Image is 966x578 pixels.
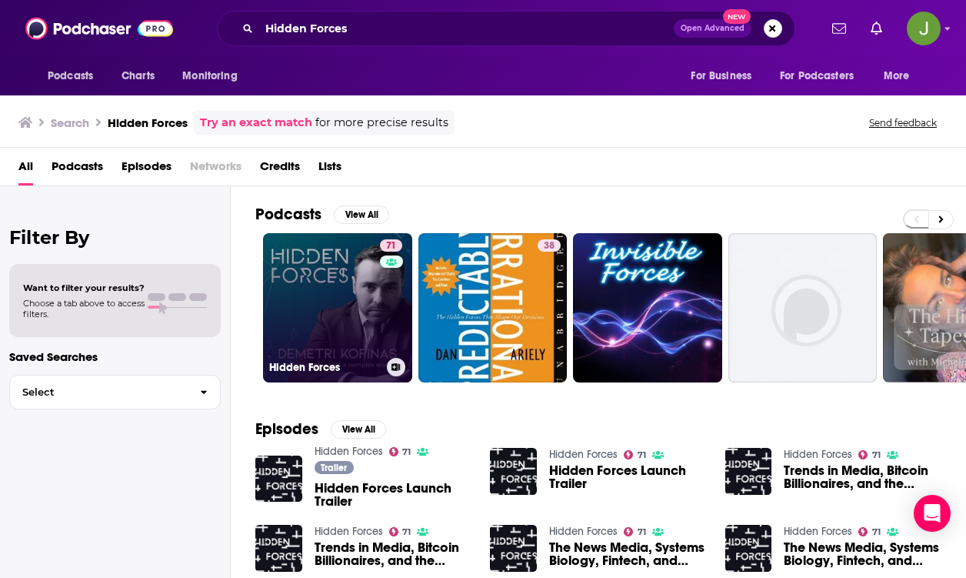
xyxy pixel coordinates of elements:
[389,447,411,456] a: 71
[263,233,412,383] a: 71Hidden Forces
[25,14,173,43] img: Podchaser - Follow, Share and Rate Podcasts
[259,16,674,41] input: Search podcasts, credits, & more...
[680,62,771,91] button: open menu
[872,529,881,536] span: 71
[269,361,381,374] h3: Hidden Forces
[872,452,881,459] span: 71
[315,525,383,538] a: Hidden Forces
[122,65,155,87] span: Charts
[723,9,751,24] span: New
[864,15,888,42] a: Show notifications dropdown
[315,114,448,132] span: for more precise results
[182,65,237,87] span: Monitoring
[389,527,411,536] a: 71
[884,65,910,87] span: More
[321,463,347,473] span: Trailer
[914,495,951,532] div: Open Intercom Messenger
[108,115,188,130] h3: Hidden Forces
[770,62,876,91] button: open menu
[624,527,646,536] a: 71
[544,239,555,254] span: 38
[549,448,618,461] a: Hidden Forces
[255,205,321,224] h2: Podcasts
[674,19,751,38] button: Open AdvancedNew
[318,154,341,185] a: Lists
[23,282,145,293] span: Want to filter your results?
[784,464,941,490] a: Trends in Media, Bitcoin Billionaires, and the Future of Hidden Forces
[907,12,941,45] button: Show profile menu
[380,239,402,252] a: 71
[691,65,751,87] span: For Business
[858,450,881,459] a: 71
[260,154,300,185] a: Credits
[315,482,472,508] a: Hidden Forces Launch Trailer
[490,448,537,495] img: Hidden Forces Launch Trailer
[9,349,221,364] p: Saved Searches
[255,525,302,572] img: Trends in Media, Bitcoin Billionaires, and the Future of Hidden Forces
[52,154,103,185] a: Podcasts
[217,11,795,46] div: Search podcasts, credits, & more...
[873,62,929,91] button: open menu
[255,419,386,439] a: EpisodesView All
[51,115,89,130] h3: Search
[784,525,852,538] a: Hidden Forces
[624,450,646,459] a: 71
[315,541,472,567] a: Trends in Media, Bitcoin Billionaires, and the Future of Hidden Forces
[907,12,941,45] img: User Profile
[255,205,389,224] a: PodcastsView All
[725,448,772,495] img: Trends in Media, Bitcoin Billionaires, and the Future of Hidden Forces
[315,445,383,458] a: Hidden Forces
[681,25,744,32] span: Open Advanced
[538,239,561,252] a: 38
[10,387,188,397] span: Select
[907,12,941,45] span: Logged in as jon47193
[9,375,221,409] button: Select
[18,154,33,185] a: All
[784,448,852,461] a: Hidden Forces
[122,154,172,185] a: Episodes
[200,114,312,132] a: Try an exact match
[334,205,389,224] button: View All
[418,233,568,383] a: 38
[725,525,772,572] img: The News Media, Systems Biology, Fintech, and More | A Look Ahead at Hidden Forces
[331,420,386,439] button: View All
[638,529,646,536] span: 71
[255,419,318,439] h2: Episodes
[172,62,257,91] button: open menu
[784,541,941,567] a: The News Media, Systems Biology, Fintech, and More | A Look Ahead at Hidden Forces
[490,525,537,572] img: The News Media, Systems Biology, Fintech, and More | A Look Ahead at Hidden Forces
[638,452,646,459] span: 71
[386,239,396,254] span: 71
[858,527,881,536] a: 71
[9,226,221,249] h2: Filter By
[23,298,145,319] span: Choose a tab above to access filters.
[826,15,852,42] a: Show notifications dropdown
[864,116,941,129] button: Send feedback
[112,62,164,91] a: Charts
[549,525,618,538] a: Hidden Forces
[549,541,707,567] span: The News Media, Systems Biology, Fintech, and More | A Look Ahead at Hidden Forces
[48,65,93,87] span: Podcasts
[402,529,411,536] span: 71
[549,464,707,490] span: Hidden Forces Launch Trailer
[37,62,113,91] button: open menu
[255,456,302,503] img: Hidden Forces Launch Trailer
[402,449,411,456] span: 71
[780,65,854,87] span: For Podcasters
